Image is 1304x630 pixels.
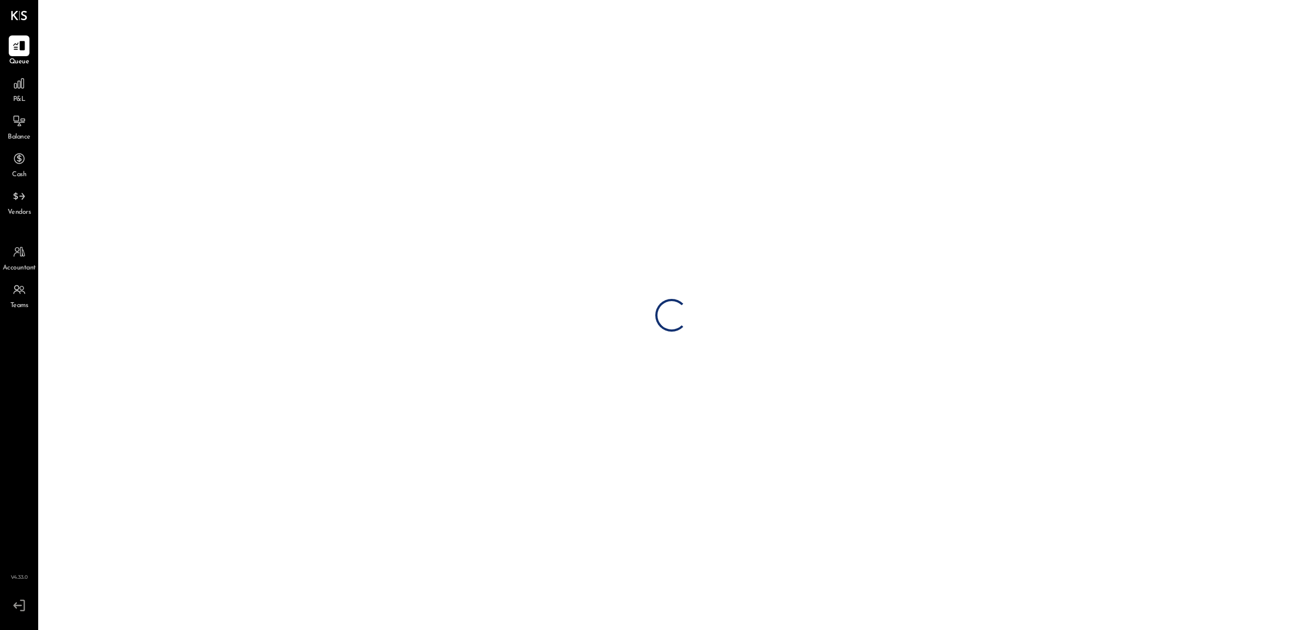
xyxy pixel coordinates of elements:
[1,35,38,67] a: Queue
[1,73,38,105] a: P&L
[12,170,26,180] span: Cash
[10,301,28,311] span: Teams
[8,208,31,218] span: Vendors
[1,242,38,273] a: Accountant
[1,148,38,180] a: Cash
[8,133,31,142] span: Balance
[1,111,38,142] a: Balance
[9,57,29,67] span: Queue
[13,95,26,105] span: P&L
[1,186,38,218] a: Vendors
[3,263,36,273] span: Accountant
[1,279,38,311] a: Teams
